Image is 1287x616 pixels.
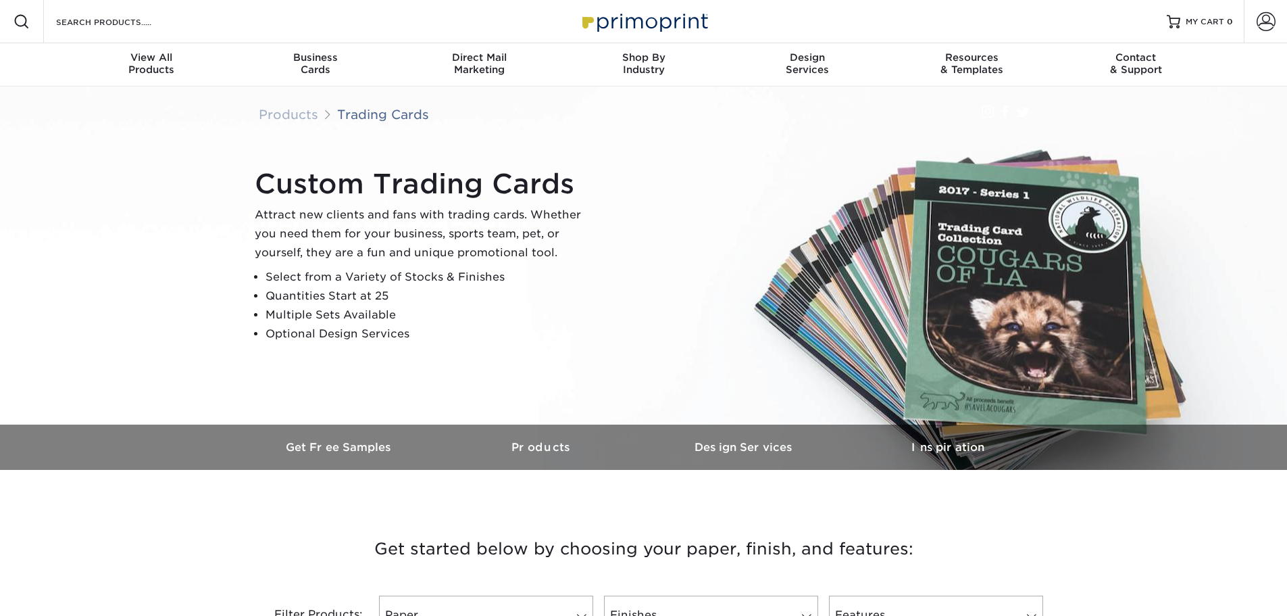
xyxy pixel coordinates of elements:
[847,425,1049,470] a: Inspiration
[233,43,397,87] a: BusinessCards
[233,51,397,76] div: Cards
[255,206,592,262] p: Attract new clients and fans with trading cards. Whether you need them for your business, sports ...
[249,519,1039,579] h3: Get started below by choosing your paper, finish, and features:
[441,441,644,454] h3: Products
[255,168,592,200] h1: Custom Trading Cards
[233,51,397,64] span: Business
[70,51,234,76] div: Products
[726,51,890,64] span: Design
[561,51,726,76] div: Industry
[561,51,726,64] span: Shop By
[726,43,890,87] a: DesignServices
[397,51,561,76] div: Marketing
[726,51,890,76] div: Services
[337,107,429,122] a: Trading Cards
[266,268,592,287] li: Select from a Variety of Stocks & Finishes
[259,107,318,122] a: Products
[890,51,1054,64] span: Resources
[1054,43,1218,87] a: Contact& Support
[397,51,561,64] span: Direct Mail
[644,441,847,454] h3: Design Services
[266,325,592,343] li: Optional Design Services
[847,441,1049,454] h3: Inspiration
[1227,17,1233,26] span: 0
[70,51,234,64] span: View All
[70,43,234,87] a: View AllProducts
[1186,16,1224,28] span: MY CART
[576,7,711,36] img: Primoprint
[266,287,592,306] li: Quantities Start at 25
[441,425,644,470] a: Products
[238,441,441,454] h3: Get Free Samples
[644,425,847,470] a: Design Services
[890,51,1054,76] div: & Templates
[561,43,726,87] a: Shop ByIndustry
[238,425,441,470] a: Get Free Samples
[1054,51,1218,76] div: & Support
[1054,51,1218,64] span: Contact
[266,306,592,325] li: Multiple Sets Available
[890,43,1054,87] a: Resources& Templates
[55,14,186,30] input: SEARCH PRODUCTS.....
[397,43,561,87] a: Direct MailMarketing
